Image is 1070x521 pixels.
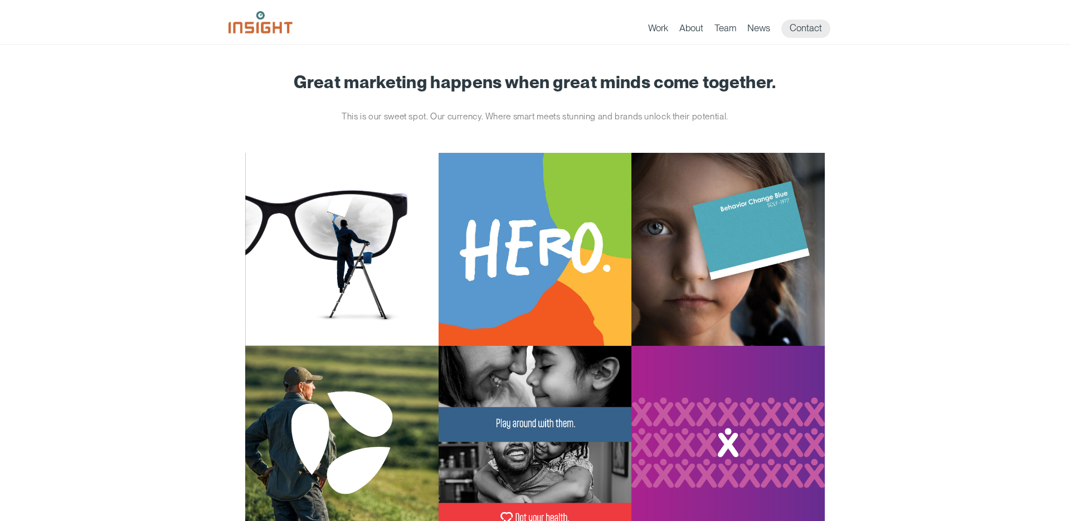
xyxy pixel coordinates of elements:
img: South Dakota Department of Health – Childhood Lead Poisoning Prevention [631,153,825,346]
nav: primary navigation menu [648,20,842,38]
h1: Great marketing happens when great minds come together. [245,73,825,91]
a: Team [714,22,736,38]
a: About [679,22,703,38]
a: Work [648,22,668,38]
a: Contact [781,20,830,38]
img: Insight Marketing Design [228,11,293,33]
img: South Dakota Department of Social Services – Childcare Promotion [439,153,632,346]
p: This is our sweet spot. Our currency. Where smart meets stunning and brands unlock their potential. [326,108,744,125]
a: News [747,22,770,38]
img: Ophthalmology Limited [245,153,439,346]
